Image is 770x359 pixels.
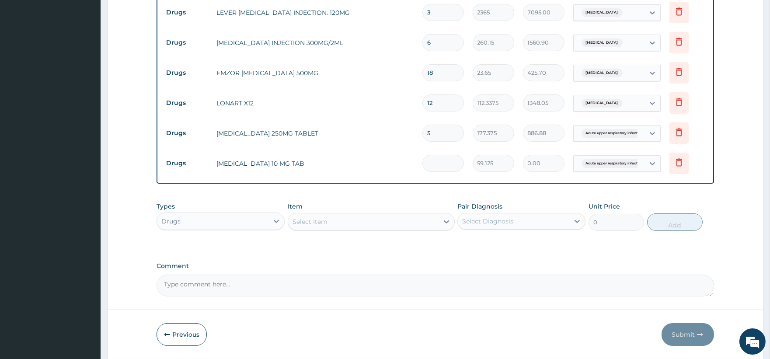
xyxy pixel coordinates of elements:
button: Add [647,213,703,231]
label: Types [157,203,175,210]
span: Acute upper respiratory infect... [582,129,645,138]
div: Select Item [293,217,328,226]
button: Previous [157,323,207,346]
td: LONART X12 [212,94,418,112]
label: Unit Price [589,202,620,211]
td: Drugs [162,65,212,81]
span: [MEDICAL_DATA] [582,38,623,47]
div: Drugs [161,217,181,226]
td: LEVER [MEDICAL_DATA] INJECTION. 120MG [212,4,418,21]
div: Select Diagnosis [462,217,513,226]
td: Drugs [162,155,212,171]
td: Drugs [162,95,212,111]
td: [MEDICAL_DATA] 10 MG TAB [212,155,418,172]
img: d_794563401_company_1708531726252_794563401 [16,44,35,66]
span: We're online! [51,110,121,199]
td: [MEDICAL_DATA] 250MG TABLET [212,125,418,142]
div: Minimize live chat window [143,4,164,25]
td: Drugs [162,125,212,141]
textarea: Type your message and hit 'Enter' [4,239,167,269]
div: Chat with us now [45,49,147,60]
label: Pair Diagnosis [457,202,502,211]
button: Submit [662,323,714,346]
span: [MEDICAL_DATA] [582,99,623,108]
span: [MEDICAL_DATA] [582,69,623,77]
span: [MEDICAL_DATA] [582,8,623,17]
span: Acute upper respiratory infect... [582,159,645,168]
label: Comment [157,262,714,270]
td: Drugs [162,35,212,51]
td: [MEDICAL_DATA] INJECTION 300MG/2ML [212,34,418,52]
label: Item [288,202,303,211]
td: Drugs [162,4,212,21]
td: EMZOR [MEDICAL_DATA] 500MG [212,64,418,82]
